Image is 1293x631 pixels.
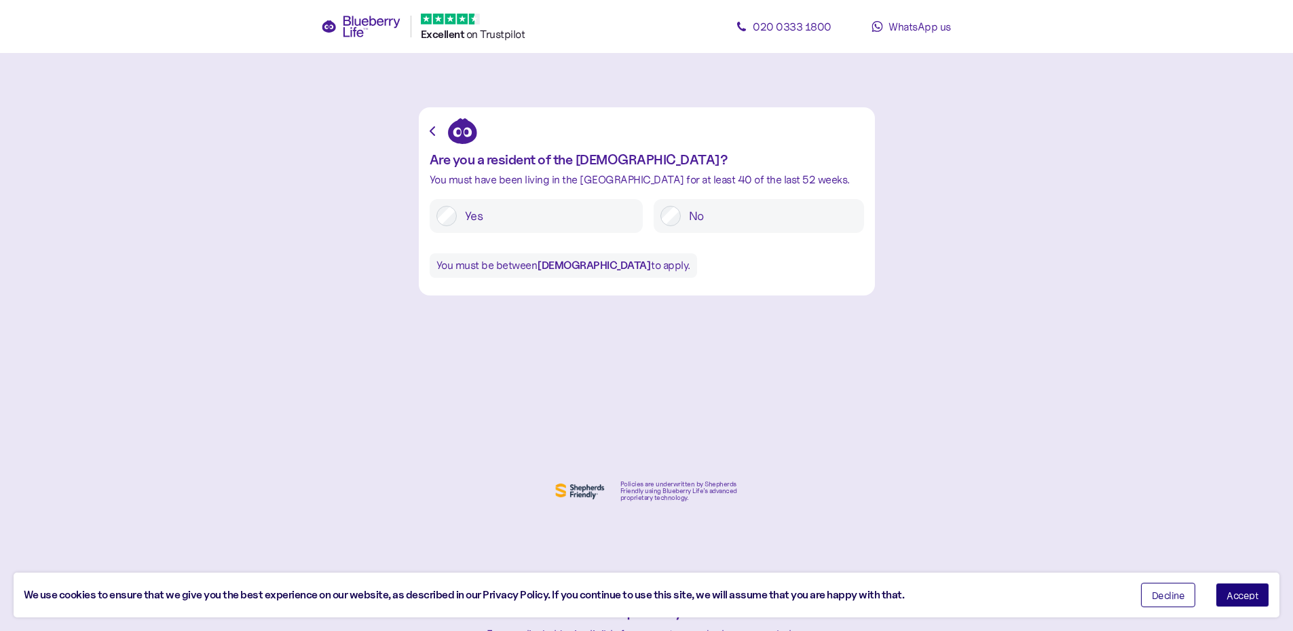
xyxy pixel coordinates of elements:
[430,174,864,185] div: You must have been living in the [GEOGRAPHIC_DATA] for at least 40 of the last 52 weeks.
[1152,590,1185,600] span: Decline
[681,206,857,226] label: No
[552,480,607,502] img: Shephers Friendly
[1141,583,1196,607] button: Decline cookies
[620,481,741,501] div: Policies are underwritten by Shepherds Friendly using Blueberry Life’s advanced proprietary techn...
[457,206,636,226] label: Yes
[1216,583,1269,607] button: Accept cookies
[537,259,651,272] b: [DEMOGRAPHIC_DATA]
[888,20,951,33] span: WhatsApp us
[753,20,831,33] span: 020 0333 1800
[421,28,466,41] span: Excellent ️
[24,587,1121,604] div: We use cookies to ensure that we give you the best experience on our website, as described in our...
[430,253,697,278] div: You must be between to apply.
[1226,590,1258,600] span: Accept
[430,152,864,167] div: Are you a resident of the [DEMOGRAPHIC_DATA]?
[723,13,845,40] a: 020 0333 1800
[850,13,973,40] a: WhatsApp us
[466,27,525,41] span: on Trustpilot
